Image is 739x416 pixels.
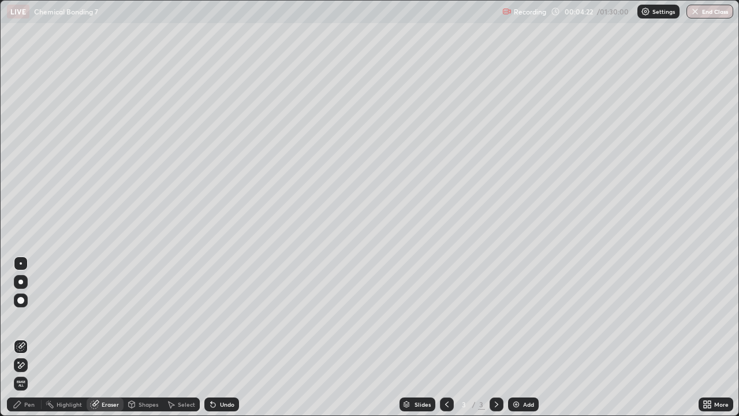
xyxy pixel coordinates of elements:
div: Eraser [102,402,119,407]
p: Settings [652,9,675,14]
img: recording.375f2c34.svg [502,7,512,16]
div: Add [523,402,534,407]
div: Undo [220,402,234,407]
p: Recording [514,8,546,16]
div: Shapes [139,402,158,407]
div: / [472,401,476,408]
div: Pen [24,402,35,407]
img: add-slide-button [512,400,521,409]
p: LIVE [10,7,26,16]
div: More [714,402,729,407]
img: class-settings-icons [641,7,650,16]
button: End Class [686,5,733,18]
div: 3 [458,401,470,408]
p: Chemical Bonding 7 [34,7,98,16]
div: Select [178,402,195,407]
div: Slides [415,402,431,407]
div: Highlight [57,402,82,407]
span: Erase all [14,380,27,387]
img: end-class-cross [691,7,700,16]
div: 3 [478,399,485,410]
